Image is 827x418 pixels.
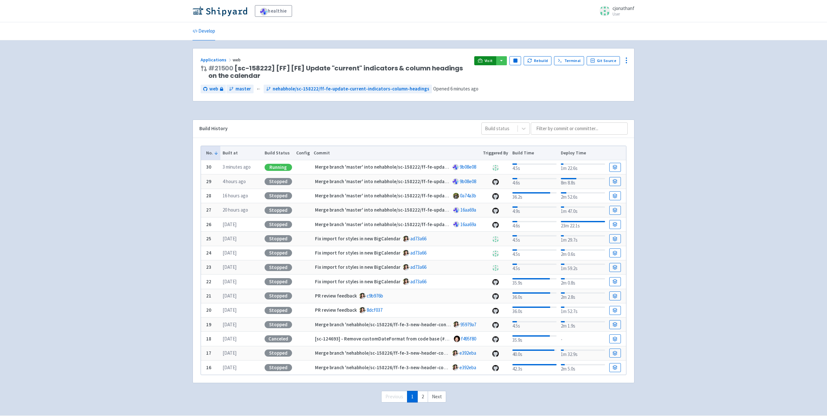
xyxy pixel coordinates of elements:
[512,320,557,330] div: 4.5s
[609,220,621,229] a: Build Details
[417,391,428,403] a: 2
[481,146,510,160] th: Triggered By
[609,234,621,243] a: Build Details
[206,307,211,313] b: 20
[265,235,292,242] div: Stopped
[559,146,607,160] th: Deploy Time
[410,264,426,270] a: ad73a66
[509,56,521,65] button: Pause
[609,177,621,186] a: Build Details
[410,235,426,242] a: ad73a66
[223,221,236,227] time: [DATE]
[223,336,236,342] time: [DATE]
[265,321,292,328] div: Stopped
[262,146,294,160] th: Build Status
[433,86,478,92] span: Opened
[236,85,251,93] span: master
[561,320,605,330] div: 2m 1.9s
[561,277,605,287] div: 2m 0.8s
[612,5,634,11] span: cjonathanf
[223,235,236,242] time: [DATE]
[206,150,218,156] button: No.
[561,363,605,373] div: 2m 5.0s
[223,193,248,199] time: 16 hours ago
[561,248,605,258] div: 2m 0.6s
[367,293,383,299] a: c9b976b
[226,85,254,93] a: master
[315,336,459,342] strong: [sc-124693] - Remove customDateFormat from code base (#21421)
[512,162,557,172] div: 4.5s
[265,364,292,371] div: Stopped
[561,348,605,358] div: 1m 32.9s
[206,178,211,184] b: 29
[428,391,446,403] a: Next
[460,164,476,170] a: 9b08e08
[315,207,531,213] strong: Merge branch 'master' into nehabhole/sc-158222/ff-fe-update-current-indicators-column-headings
[223,364,236,371] time: [DATE]
[265,292,292,299] div: Stopped
[206,321,211,328] b: 19
[561,191,605,201] div: 2m 52.6s
[193,6,247,16] img: Shipyard logo
[206,235,211,242] b: 25
[206,264,211,270] b: 23
[223,264,236,270] time: [DATE]
[223,178,246,184] time: 4 hours ago
[510,146,559,160] th: Build Time
[265,350,292,357] div: Stopped
[450,86,478,92] time: 6 minutes ago
[460,321,476,328] a: 95979a7
[315,264,401,270] strong: Fix import for styles in new BigCalendar
[460,207,476,213] a: 16aa69a
[609,334,621,343] a: Build Details
[367,307,382,313] a: 8dcf037
[512,348,557,358] div: 40.0s
[512,334,557,344] div: 35.9s
[609,191,621,200] a: Build Details
[208,64,233,73] a: #21500
[609,320,621,329] a: Build Details
[587,56,620,65] a: Git Source
[233,57,242,63] span: web
[609,291,621,300] a: Build Details
[206,193,211,199] b: 28
[208,65,469,79] span: [sc-158222] [FF] [FE] Update "current" indicators & column headings on the calendar
[410,250,426,256] a: ad73a66
[315,293,357,299] strong: PR review feedback
[206,278,211,285] b: 22
[220,146,262,160] th: Built at
[460,221,476,227] a: 16aa69a
[561,291,605,301] div: 2m 2.8s
[561,335,605,343] div: -
[256,85,261,93] span: ←
[312,146,481,160] th: Commit
[474,56,496,65] a: Visit
[265,221,292,228] div: Stopped
[512,363,557,373] div: 42.3s
[206,350,211,356] b: 17
[265,278,292,285] div: Stopped
[512,191,557,201] div: 36.2s
[206,336,211,342] b: 18
[561,262,605,272] div: 1m 59.2s
[531,122,628,135] input: Filter by commit or committer...
[265,307,292,314] div: Stopped
[206,207,211,213] b: 27
[315,193,531,199] strong: Merge branch 'master' into nehabhole/sc-158222/ff-fe-update-current-indicators-column-headings
[265,335,292,342] div: Canceled
[315,221,531,227] strong: Merge branch 'master' into nehabhole/sc-158222/ff-fe-update-current-indicators-column-headings
[512,248,557,258] div: 4.5s
[201,57,233,63] a: Applications
[609,206,621,215] a: Build Details
[609,163,621,172] a: Build Details
[315,178,531,184] strong: Merge branch 'master' into nehabhole/sc-158222/ff-fe-update-current-indicators-column-headings
[596,6,634,16] a: cjonathanf User
[315,350,660,356] strong: Merge branch 'nehabhole/sc-158226/ff-fe-3-new-header-content-for-date-range' into nehabhole/sc-15...
[265,249,292,256] div: Stopped
[193,22,215,40] a: Develop
[512,220,557,230] div: 4.6s
[255,5,292,17] a: healthie
[609,349,621,358] a: Build Details
[459,350,476,356] a: e392eba
[512,305,557,315] div: 36.0s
